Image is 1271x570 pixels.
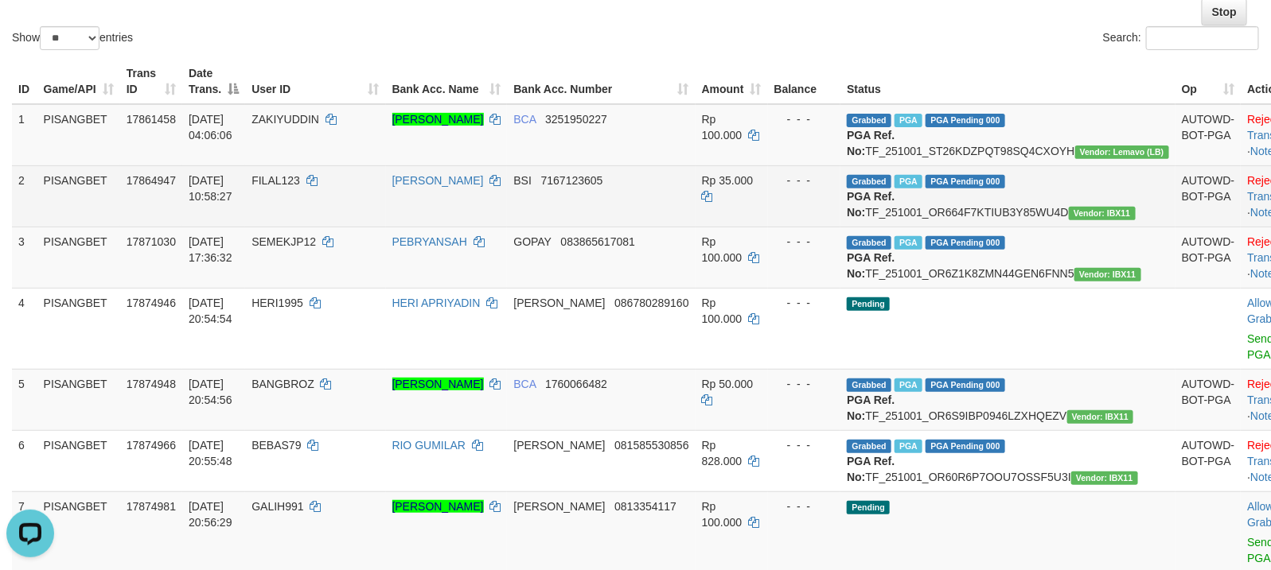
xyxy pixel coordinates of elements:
[12,430,37,491] td: 6
[37,104,120,166] td: PISANGBET
[840,369,1175,430] td: TF_251001_OR6S9IBP0946LZXHQEZV
[895,175,922,188] span: Marked by avkyakub
[774,295,835,311] div: - - -
[696,59,768,104] th: Amount: activate to sort column ascending
[507,59,695,104] th: Bank Acc. Number: activate to sort column ascending
[702,500,743,529] span: Rp 100.000
[392,113,484,126] a: [PERSON_NAME]
[120,59,182,104] th: Trans ID: activate to sort column ascending
[182,59,245,104] th: Date Trans.: activate to sort column descending
[127,378,176,390] span: 17874948
[926,175,1005,188] span: PGA Pending
[12,26,133,50] label: Show entries
[6,6,54,54] button: Open LiveChat chat widget
[392,500,484,513] a: [PERSON_NAME]
[1175,59,1242,104] th: Op: activate to sort column ascending
[37,165,120,227] td: PISANGBET
[926,114,1005,127] span: PGA Pending
[513,439,605,452] span: [PERSON_NAME]
[12,288,37,369] td: 4
[189,235,232,264] span: [DATE] 17:36:32
[895,236,922,250] span: Marked by avkrizkynain
[895,114,922,127] span: Marked by avkwilly
[895,440,922,453] span: Marked by avknovia
[847,394,895,422] b: PGA Ref. No:
[545,113,607,126] span: Copy 3251950227 to clipboard
[1075,145,1169,159] span: Vendor URL: https://dashboard.q2checkout.com/secure
[1175,104,1242,166] td: AUTOWD-BOT-PGA
[774,437,835,453] div: - - -
[40,26,99,50] select: Showentries
[1069,207,1136,220] span: Vendor URL: https://order6.1velocity.biz
[847,297,890,311] span: Pending
[702,113,743,142] span: Rp 100.000
[774,376,835,392] div: - - -
[1103,26,1259,50] label: Search:
[12,104,37,166] td: 1
[189,500,232,529] span: [DATE] 20:56:29
[251,378,314,390] span: BANGBROZ
[127,235,176,248] span: 17871030
[513,113,536,126] span: BCA
[847,251,895,280] b: PGA Ref. No:
[392,378,484,390] a: [PERSON_NAME]
[840,227,1175,288] td: TF_251001_OR6Z1K8ZMN44GEN6FNN5
[251,113,319,126] span: ZAKIYUDDIN
[245,59,385,104] th: User ID: activate to sort column ascending
[614,500,676,513] span: Copy 0813354117 to clipboard
[251,439,301,452] span: BEBAS79
[774,498,835,514] div: - - -
[774,234,835,250] div: - - -
[1175,227,1242,288] td: AUTOWD-BOT-PGA
[127,113,176,126] span: 17861458
[1067,410,1134,424] span: Vendor URL: https://order6.1velocity.biz
[840,165,1175,227] td: TF_251001_OR664F7KTIUB3Y85WU4D
[1071,471,1138,485] span: Vendor URL: https://order6.1velocity.biz
[926,236,1005,250] span: PGA Pending
[702,378,754,390] span: Rp 50.000
[1175,430,1242,491] td: AUTOWD-BOT-PGA
[392,297,481,309] a: HERI APRIYADIN
[847,129,895,157] b: PGA Ref. No:
[127,439,176,452] span: 17874966
[251,297,303,309] span: HERI1995
[847,190,895,219] b: PGA Ref. No:
[12,227,37,288] td: 3
[847,440,891,453] span: Grabbed
[189,113,232,142] span: [DATE] 04:06:06
[189,439,232,467] span: [DATE] 20:55:48
[768,59,841,104] th: Balance
[847,378,891,392] span: Grabbed
[127,297,176,309] span: 17874946
[702,439,743,467] span: Rp 828.000
[847,501,890,514] span: Pending
[392,174,484,187] a: [PERSON_NAME]
[545,378,607,390] span: Copy 1760066482 to clipboard
[251,500,303,513] span: GALIH991
[127,500,176,513] span: 17874981
[840,104,1175,166] td: TF_251001_ST26KDZPQT98SQ4CXOYH
[127,174,176,187] span: 17864947
[847,114,891,127] span: Grabbed
[513,378,536,390] span: BCA
[774,173,835,188] div: - - -
[774,111,835,127] div: - - -
[840,59,1175,104] th: Status
[614,439,688,452] span: Copy 081585530856 to clipboard
[37,430,120,491] td: PISANGBET
[189,297,232,325] span: [DATE] 20:54:54
[513,174,532,187] span: BSI
[702,235,743,264] span: Rp 100.000
[614,297,688,309] span: Copy 086780289160 to clipboard
[37,288,120,369] td: PISANGBET
[1146,26,1259,50] input: Search:
[386,59,508,104] th: Bank Acc. Name: activate to sort column ascending
[847,175,891,188] span: Grabbed
[392,439,466,452] a: RIO GUMILAR
[513,235,551,248] span: GOPAY
[12,165,37,227] td: 2
[541,174,603,187] span: Copy 7167123605 to clipboard
[12,59,37,104] th: ID
[189,378,232,406] span: [DATE] 20:54:56
[189,174,232,203] span: [DATE] 10:58:27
